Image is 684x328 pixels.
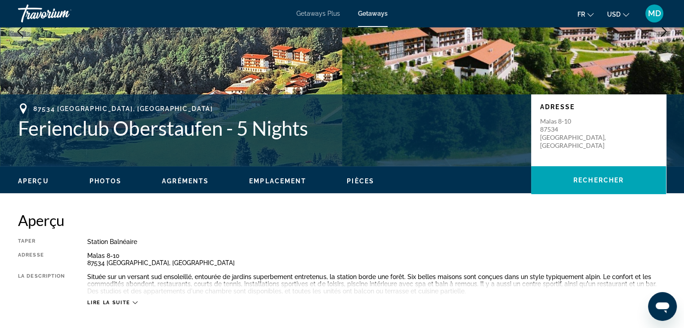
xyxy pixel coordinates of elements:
button: Pièces [347,177,374,185]
button: Photos [89,177,122,185]
h1: Ferienclub Oberstaufen - 5 Nights [18,116,522,140]
a: Getaways [358,10,388,17]
span: Emplacement [249,177,306,185]
div: Adresse [18,252,65,266]
p: Adresse [540,103,657,111]
span: Pièces [347,177,374,185]
button: Emplacement [249,177,306,185]
span: USD [607,11,621,18]
button: Rechercher [531,166,666,194]
button: User Menu [643,4,666,23]
span: MD [648,9,661,18]
p: Malas 8-10 87534 [GEOGRAPHIC_DATA], [GEOGRAPHIC_DATA] [540,117,612,150]
iframe: Bouton de lancement de la fenêtre de messagerie [648,292,677,321]
span: Agréments [162,177,209,185]
span: fr [577,11,585,18]
a: Getaways Plus [296,10,340,17]
div: Taper [18,238,65,245]
a: Travorium [18,2,108,25]
span: Rechercher [573,177,624,184]
div: Station balnéaire [87,238,666,245]
h2: Aperçu [18,211,666,229]
button: Change currency [607,8,629,21]
button: Next image [653,20,675,43]
div: La description [18,273,65,295]
span: Lire la suite [87,300,130,306]
button: Aperçu [18,177,49,185]
div: Située sur un versant sud ensoleillé, entourée de jardins superbement entretenus, la station bord... [87,273,666,295]
span: Photos [89,177,122,185]
button: Lire la suite [87,299,137,306]
div: Malas 8-10 87534 [GEOGRAPHIC_DATA], [GEOGRAPHIC_DATA] [87,252,666,266]
button: Agréments [162,177,209,185]
button: Change language [577,8,594,21]
button: Previous image [9,20,31,43]
span: 87534 [GEOGRAPHIC_DATA], [GEOGRAPHIC_DATA] [33,105,213,112]
span: Aperçu [18,177,49,185]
